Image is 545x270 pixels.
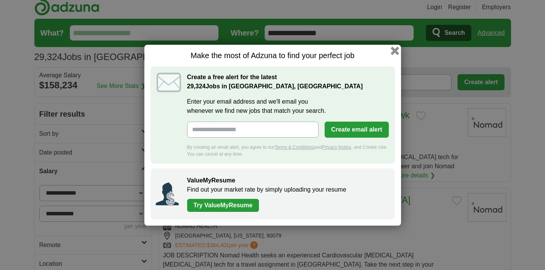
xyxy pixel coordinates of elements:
p: Find out your market rate by simply uploading your resume [187,185,387,194]
h2: ValueMyResume [187,176,387,185]
label: Enter your email address and we'll email you whenever we find new jobs that match your search. [187,97,389,115]
img: icon_email.svg [157,73,181,92]
div: By creating an email alert, you agree to our and , and Cookie Use. You can cancel at any time. [187,144,389,158]
a: Terms & Conditions [275,145,314,150]
span: 29,324 [187,82,206,91]
button: Create email alert [325,122,388,138]
a: Privacy Notice [322,145,351,150]
h1: Make the most of Adzuna to find your perfect job [150,51,395,60]
a: Try ValueMyResume [187,199,259,212]
strong: Jobs in [GEOGRAPHIC_DATA], [GEOGRAPHIC_DATA] [187,83,363,89]
h2: Create a free alert for the latest [187,73,389,91]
